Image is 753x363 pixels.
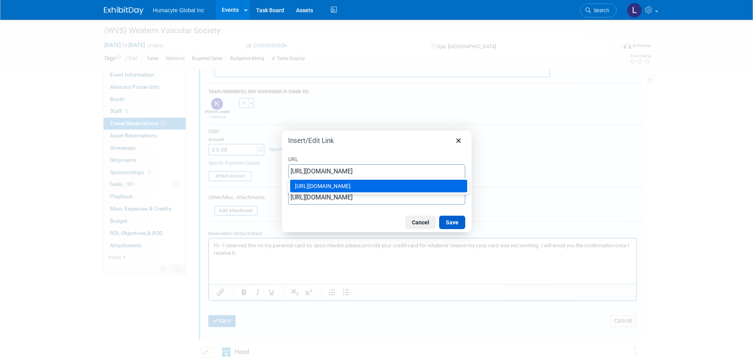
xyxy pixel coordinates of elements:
[153,7,204,13] span: Humacyte Global Inc
[288,136,334,145] h1: Insert/Edit Link
[439,216,465,229] button: Save
[452,134,465,147] button: Close
[295,181,464,191] div: [URL][DOMAIN_NAME]
[405,216,436,229] button: Cancel
[5,3,423,18] p: Hi - I reserved this on my personal card so upon checkin please provide your credit card for what...
[4,3,423,26] body: Rich Text Area. Press ALT-0 for help.
[591,8,609,13] span: Search
[104,7,143,15] img: ExhibitDay
[290,180,467,192] div: https://sunidoinn.com/?utm_source=gmb
[627,3,642,18] img: Linda Hamilton
[288,154,465,164] label: URL
[580,4,617,17] a: Search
